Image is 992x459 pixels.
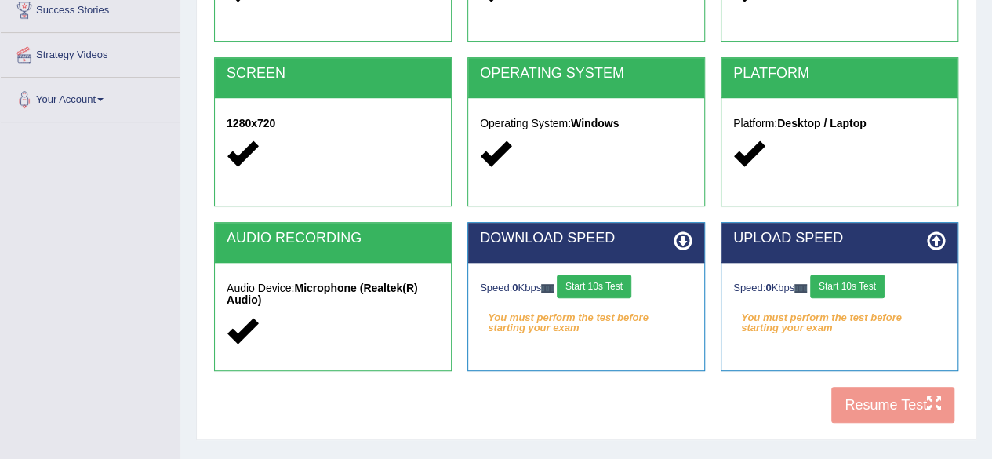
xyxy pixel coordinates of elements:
[480,231,692,246] h2: DOWNLOAD SPEED
[227,231,439,246] h2: AUDIO RECORDING
[777,117,867,129] strong: Desktop / Laptop
[480,66,692,82] h2: OPERATING SYSTEM
[794,284,807,293] img: ajax-loader-fb-connection.gif
[733,231,946,246] h2: UPLOAD SPEED
[227,66,439,82] h2: SCREEN
[765,282,771,293] strong: 0
[480,275,692,302] div: Speed: Kbps
[733,306,946,330] em: You must perform the test before starting your exam
[1,33,180,72] a: Strategy Videos
[733,66,946,82] h2: PLATFORM
[1,78,180,117] a: Your Account
[733,275,946,302] div: Speed: Kbps
[227,282,418,306] strong: Microphone (Realtek(R) Audio)
[733,118,946,129] h5: Platform:
[557,275,631,298] button: Start 10s Test
[810,275,885,298] button: Start 10s Test
[571,117,619,129] strong: Windows
[480,306,692,330] em: You must perform the test before starting your exam
[541,284,554,293] img: ajax-loader-fb-connection.gif
[227,282,439,307] h5: Audio Device:
[512,282,518,293] strong: 0
[480,118,692,129] h5: Operating System:
[227,117,275,129] strong: 1280x720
